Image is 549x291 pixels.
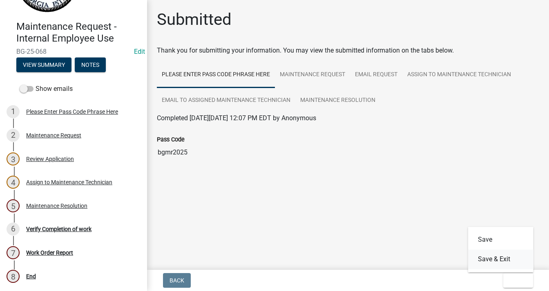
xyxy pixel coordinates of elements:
[7,176,20,189] div: 4
[157,88,295,114] a: Email to Assigned Maintenance Technician
[7,270,20,283] div: 8
[16,57,71,72] button: View Summary
[134,48,145,55] wm-modal-confirm: Edit Application Number
[468,227,533,272] div: Exit
[134,48,145,55] a: Edit
[7,223,20,236] div: 6
[170,277,184,284] span: Back
[16,21,141,44] h4: Maintenance Request - Internal Employee Use
[75,62,106,68] wm-modal-confirm: Notes
[26,109,118,115] div: Please Enter Pass Code Phrase Here
[157,137,185,143] label: Pass Code
[20,84,73,94] label: Show emails
[350,62,402,88] a: Email Request
[16,62,71,68] wm-modal-confirm: Summary
[510,277,522,284] span: Exit
[26,179,112,185] div: Assign to Maintenance Technician
[26,156,74,162] div: Review Application
[7,129,20,142] div: 2
[16,48,131,55] span: BG-25-068
[7,152,20,165] div: 3
[26,250,73,256] div: Work Order Report
[7,246,20,259] div: 7
[468,230,533,249] button: Save
[26,273,36,279] div: End
[7,199,20,212] div: 5
[26,132,81,138] div: Maintenance Request
[157,46,539,55] div: Thank you for submitting your information. You may view the submitted information on the tabs below.
[468,249,533,269] button: Save & Exit
[163,273,191,288] button: Back
[26,226,91,232] div: Verify Completion of work
[157,10,232,29] h1: Submitted
[402,62,516,88] a: Assign to Maintenance Technician
[7,105,20,118] div: 1
[157,114,316,122] span: Completed [DATE][DATE] 12:07 PM EDT by Anonymous
[503,273,533,288] button: Exit
[295,88,380,114] a: Maintenance Resolution
[26,203,87,209] div: Maintenance Resolution
[157,62,275,88] a: Please Enter Pass Code Phrase Here
[75,57,106,72] button: Notes
[275,62,350,88] a: Maintenance Request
